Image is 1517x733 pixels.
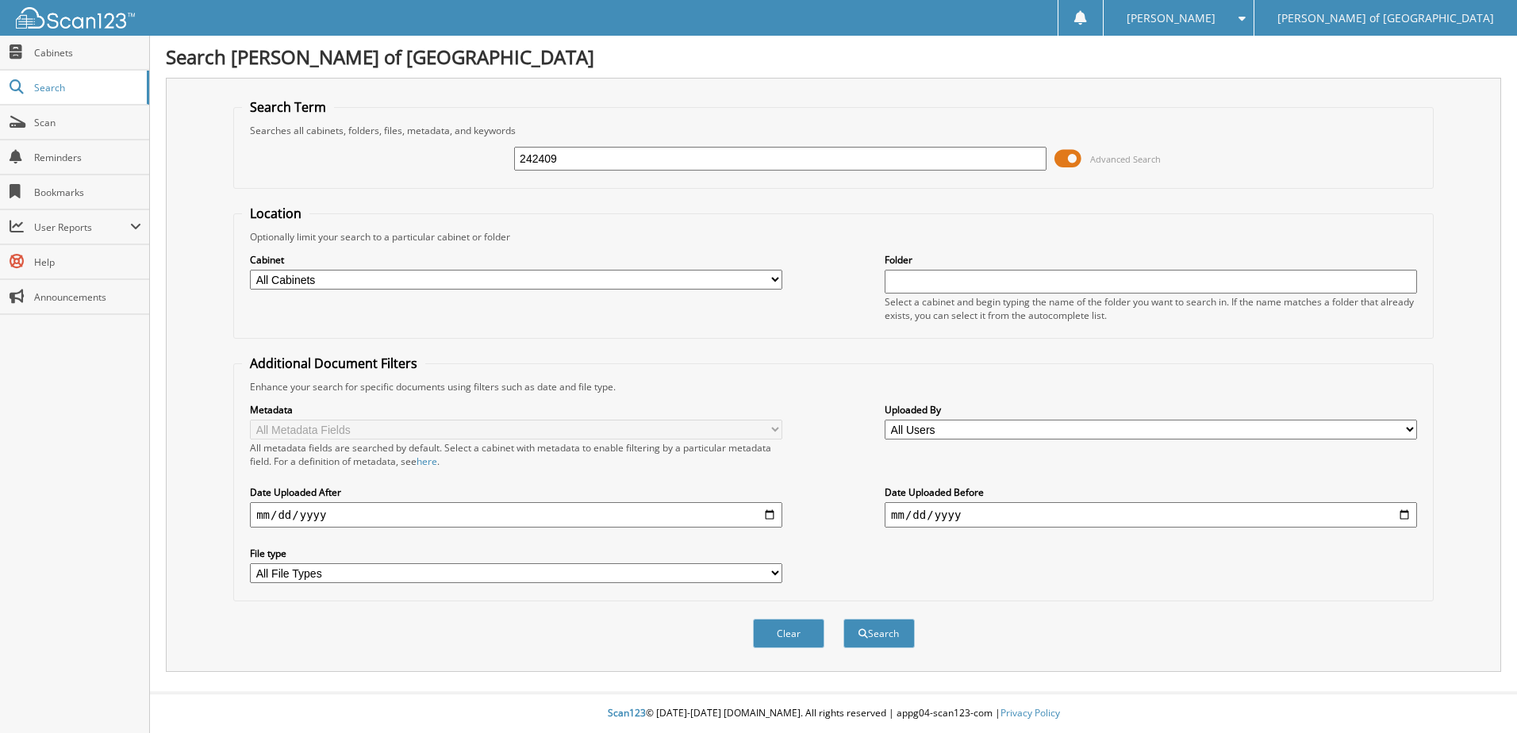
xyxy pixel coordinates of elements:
[250,547,782,560] label: File type
[1438,657,1517,733] iframe: Chat Widget
[34,186,141,199] span: Bookmarks
[885,253,1417,267] label: Folder
[242,98,334,116] legend: Search Term
[242,355,425,372] legend: Additional Document Filters
[250,485,782,499] label: Date Uploaded After
[250,253,782,267] label: Cabinet
[1000,706,1060,720] a: Privacy Policy
[242,230,1425,244] div: Optionally limit your search to a particular cabinet or folder
[34,151,141,164] span: Reminders
[885,403,1417,416] label: Uploaded By
[150,694,1517,733] div: © [DATE]-[DATE] [DOMAIN_NAME]. All rights reserved | appg04-scan123-com |
[34,46,141,59] span: Cabinets
[885,295,1417,322] div: Select a cabinet and begin typing the name of the folder you want to search in. If the name match...
[843,619,915,648] button: Search
[250,403,782,416] label: Metadata
[242,205,309,222] legend: Location
[608,706,646,720] span: Scan123
[166,44,1501,70] h1: Search [PERSON_NAME] of [GEOGRAPHIC_DATA]
[16,7,135,29] img: scan123-logo-white.svg
[1277,13,1494,23] span: [PERSON_NAME] of [GEOGRAPHIC_DATA]
[34,255,141,269] span: Help
[34,81,139,94] span: Search
[34,116,141,129] span: Scan
[753,619,824,648] button: Clear
[417,455,437,468] a: here
[34,221,130,234] span: User Reports
[1127,13,1216,23] span: [PERSON_NAME]
[34,290,141,304] span: Announcements
[242,124,1425,137] div: Searches all cabinets, folders, files, metadata, and keywords
[885,485,1417,499] label: Date Uploaded Before
[250,502,782,528] input: start
[242,380,1425,393] div: Enhance your search for specific documents using filters such as date and file type.
[1090,153,1161,165] span: Advanced Search
[250,441,782,468] div: All metadata fields are searched by default. Select a cabinet with metadata to enable filtering b...
[885,502,1417,528] input: end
